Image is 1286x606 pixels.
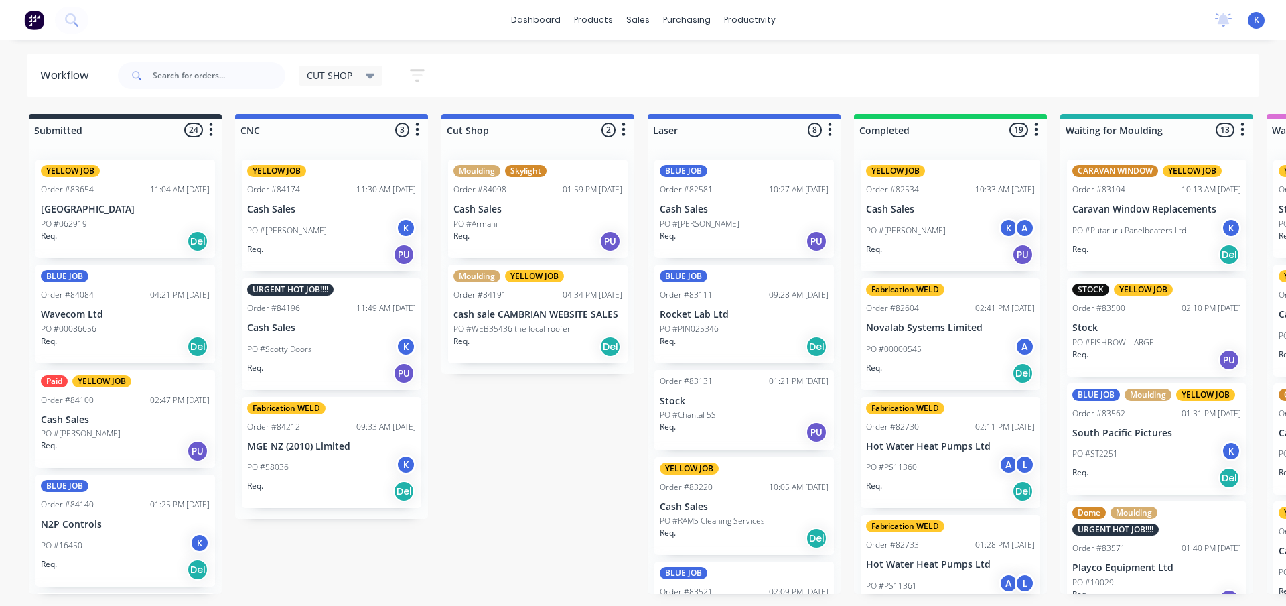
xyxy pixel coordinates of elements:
[660,463,719,475] div: YELLOW JOB
[1072,428,1241,439] p: South Pacific Pictures
[660,309,829,320] p: Rocket Lab Ltd
[35,160,215,258] div: YELLOW JOBOrder #8365411:04 AM [DATE][GEOGRAPHIC_DATA]PO #062919Req.Del
[1072,302,1125,314] div: Order #83500
[1072,165,1158,177] div: CARAVAN WINDOW
[1218,244,1240,265] div: Del
[599,336,621,357] div: Del
[41,184,94,196] div: Order #83654
[187,231,208,252] div: Del
[41,204,210,215] p: [GEOGRAPHIC_DATA]
[806,528,827,549] div: Del
[393,481,415,502] div: Del
[1067,383,1246,495] div: BLUE JOBMouldingYELLOW JOBOrder #8356201:31 PM [DATE]South Pacific PicturesPO #ST2251KReq.Del
[41,375,68,387] div: Paid
[41,309,210,320] p: Wavecom Ltd
[656,10,717,30] div: purchasing
[247,343,312,355] p: PO #Scotty Doors
[1015,573,1035,593] div: L
[1072,337,1154,349] p: PO #FISHBOWLLARGE
[247,421,300,433] div: Order #84212
[769,586,829,598] div: 02:09 PM [DATE]
[861,397,1040,509] div: Fabrication WELDOrder #8273002:11 PM [DATE]Hot Water Heat Pumps LtdPO #PS11360ALReq.Del
[41,270,88,282] div: BLUE JOB
[1012,244,1033,265] div: PU
[1072,389,1120,401] div: BLUE JOB
[41,394,94,406] div: Order #84100
[247,402,326,414] div: Fabrication WELD
[1176,389,1235,401] div: YELLOW JOB
[448,265,628,363] div: MouldingYELLOW JOBOrder #8419104:34 PM [DATE]cash sale CAMBRIAN WEBSITE SALESPO #WEB35436 the loc...
[504,10,567,30] a: dashboard
[660,421,676,433] p: Req.
[247,225,327,237] p: PO #[PERSON_NAME]
[660,481,713,493] div: Order #83220
[247,243,263,255] p: Req.
[660,409,716,421] p: PO #Chantal 5S
[1015,454,1035,475] div: L
[660,270,707,282] div: BLUE JOB
[999,218,1019,238] div: K
[453,204,622,215] p: Cash Sales
[453,270,500,282] div: Moulding
[1111,507,1157,519] div: Moulding
[505,165,547,177] div: Skylight
[660,501,829,513] p: Cash Sales
[866,441,1035,452] p: Hot Water Heat Pumps Ltd
[660,323,719,335] p: PO #PIN025346
[242,278,421,390] div: URGENT HOT JOB!!!!Order #8419611:49 AM [DATE]Cash SalesPO #Scotty DoorsKReq.PU
[1072,562,1241,574] p: Playco Equipment Ltd
[247,441,416,452] p: MGE NZ (2010) Limited
[620,10,656,30] div: sales
[660,165,707,177] div: BLUE JOB
[866,580,917,592] p: PO #PS11361
[717,10,782,30] div: productivity
[654,265,834,363] div: BLUE JOBOrder #8311109:28 AM [DATE]Rocket Lab LtdPO #PIN025346Req.Del
[866,402,944,414] div: Fabrication WELD
[41,165,100,177] div: YELLOW JOB
[866,421,919,433] div: Order #82730
[866,184,919,196] div: Order #82534
[1072,408,1125,420] div: Order #83562
[866,204,1035,215] p: Cash Sales
[806,231,827,252] div: PU
[41,289,94,301] div: Order #84084
[866,559,1035,570] p: Hot Water Heat Pumps Ltd
[187,336,208,357] div: Del
[41,540,82,552] p: PO #16450
[247,461,289,473] p: PO #58036
[242,160,421,271] div: YELLOW JOBOrder #8417411:30 AM [DATE]Cash SalesPO #[PERSON_NAME]KReq.PU
[999,454,1019,475] div: A
[247,184,300,196] div: Order #84174
[563,289,622,301] div: 04:34 PM [DATE]
[1072,349,1088,361] p: Req.
[35,265,215,363] div: BLUE JOBOrder #8408404:21 PM [DATE]Wavecom LtdPO #00086656Req.Del
[187,559,208,581] div: Del
[393,244,415,265] div: PU
[769,289,829,301] div: 09:28 AM [DATE]
[356,184,416,196] div: 11:30 AM [DATE]
[453,335,470,347] p: Req.
[1182,408,1241,420] div: 01:31 PM [DATE]
[866,284,944,296] div: Fabrication WELD
[453,230,470,242] p: Req.
[866,302,919,314] div: Order #82604
[769,481,829,493] div: 10:05 AM [DATE]
[153,62,285,89] input: Search for orders...
[866,243,882,255] p: Req.
[660,204,829,215] p: Cash Sales
[41,480,88,492] div: BLUE JOB
[866,343,922,355] p: PO #00000545
[1221,441,1241,461] div: K
[660,586,713,598] div: Order #83521
[866,165,925,177] div: YELLOW JOB
[1218,467,1240,489] div: Del
[72,375,131,387] div: YELLOW JOB
[563,184,622,196] div: 01:59 PM [DATE]
[356,302,416,314] div: 11:49 AM [DATE]
[660,184,713,196] div: Order #82581
[866,322,1035,334] p: Novalab Systems Limited
[453,289,506,301] div: Order #84191
[861,278,1040,390] div: Fabrication WELDOrder #8260402:41 PM [DATE]Novalab Systems LimitedPO #00000545AReq.Del
[35,370,215,469] div: PaidYELLOW JOBOrder #8410002:47 PM [DATE]Cash SalesPO #[PERSON_NAME]Req.PU
[660,218,739,230] p: PO #[PERSON_NAME]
